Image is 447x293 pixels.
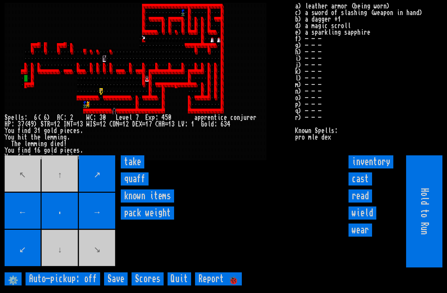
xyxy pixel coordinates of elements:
[121,172,149,186] input: quaff
[80,121,83,127] div: 3
[79,155,115,192] input: ↗
[234,114,237,121] div: o
[31,141,34,147] div: m
[67,154,70,160] div: t
[195,272,242,285] input: Report 🐞
[5,154,8,160] div: Y
[214,121,217,127] div: :
[60,154,63,160] div: p
[253,114,257,121] div: r
[96,121,99,127] div: =
[99,121,103,127] div: 1
[214,114,217,121] div: t
[73,147,77,154] div: e
[70,147,73,154] div: c
[349,206,376,220] input: wield
[103,114,106,121] div: 0
[73,121,77,127] div: =
[349,155,393,168] input: inventory
[240,114,243,121] div: j
[168,272,191,285] input: Quit
[54,134,57,141] div: m
[243,114,247,121] div: u
[44,154,47,160] div: a
[63,147,67,154] div: i
[119,121,122,127] div: =
[230,114,234,121] div: c
[44,127,47,134] div: g
[77,154,80,160] div: n
[8,147,11,154] div: o
[155,121,158,127] div: C
[57,114,60,121] div: A
[217,114,221,121] div: i
[295,3,443,91] stats: a) leather armor (being worn) c) a sword of slashing (weapon in hand) b) a dagger +1 d) a magic s...
[79,193,115,229] input: →
[37,147,41,154] div: 6
[44,114,47,121] div: 6
[60,134,63,141] div: n
[11,147,14,154] div: u
[34,154,37,160] div: a
[34,134,37,141] div: h
[47,154,50,160] div: g
[27,121,31,127] div: 4
[11,114,14,121] div: e
[185,121,188,127] div: :
[18,114,21,121] div: l
[67,127,70,134] div: e
[24,134,27,141] div: t
[406,155,443,267] input: Hold to Run
[54,127,57,134] div: d
[207,121,211,127] div: l
[21,134,24,141] div: i
[54,141,57,147] div: i
[5,121,8,127] div: H
[60,114,63,121] div: C
[132,272,164,285] input: Scores
[5,193,41,229] input: ←
[149,121,152,127] div: 7
[27,141,31,147] div: e
[24,147,27,154] div: n
[129,114,132,121] div: l
[67,121,70,127] div: N
[99,114,103,121] div: 3
[113,121,116,127] div: O
[11,134,14,141] div: u
[247,114,250,121] div: r
[11,127,14,134] div: u
[42,193,78,229] input: .
[201,121,204,127] div: G
[18,134,21,141] div: h
[47,114,50,121] div: )
[73,127,77,134] div: e
[34,114,37,121] div: 6
[14,114,18,121] div: l
[121,206,174,220] input: pack weight
[227,121,230,127] div: 4
[158,121,162,127] div: H
[103,121,106,127] div: 2
[44,141,47,147] div: g
[34,141,37,147] div: m
[90,121,93,127] div: I
[168,121,171,127] div: 1
[21,154,24,160] div: i
[41,141,44,147] div: n
[80,127,83,134] div: .
[34,147,37,154] div: 1
[135,114,139,121] div: 7
[44,134,47,141] div: l
[60,127,63,134] div: p
[24,121,27,127] div: (
[211,114,214,121] div: n
[207,114,211,121] div: e
[122,121,126,127] div: 1
[44,121,47,127] div: T
[21,121,24,127] div: 7
[18,147,21,154] div: f
[57,134,60,141] div: i
[31,121,34,127] div: 9
[145,121,149,127] div: 1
